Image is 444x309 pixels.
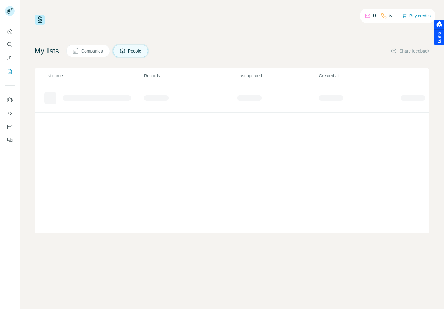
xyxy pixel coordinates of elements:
p: Last updated [237,73,318,79]
img: Surfe Logo [35,15,45,25]
button: Enrich CSV [5,53,15,64]
button: Feedback [5,135,15,146]
button: Share feedback [391,48,429,54]
h4: My lists [35,46,59,56]
span: Companies [81,48,104,54]
p: 5 [389,12,392,20]
button: Dashboard [5,121,15,132]
button: Search [5,39,15,50]
button: Buy credits [402,12,431,20]
button: My lists [5,66,15,77]
button: Use Surfe on LinkedIn [5,94,15,105]
p: List name [44,73,144,79]
p: Records [144,73,237,79]
p: 0 [373,12,376,20]
p: Created at [319,73,400,79]
button: Use Surfe API [5,108,15,119]
button: Quick start [5,26,15,37]
span: People [128,48,142,54]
